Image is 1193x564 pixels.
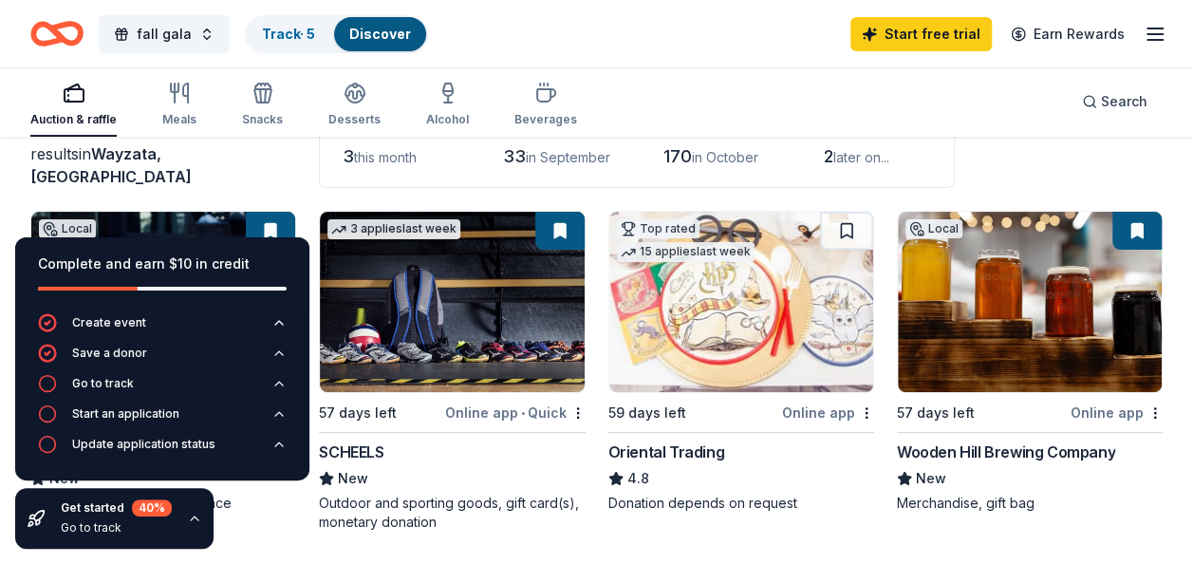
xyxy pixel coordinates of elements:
[132,499,172,517] div: 40 %
[999,17,1136,51] a: Earn Rewards
[38,374,287,404] button: Go to track
[627,467,649,490] span: 4.8
[320,212,584,392] img: Image for SCHEELS
[72,315,146,330] div: Create event
[38,253,287,275] div: Complete and earn $10 in credit
[30,11,84,56] a: Home
[897,494,1163,513] div: Merchandise, gift bag
[905,219,962,238] div: Local
[245,15,428,53] button: Track· 5Discover
[1067,83,1163,121] button: Search
[242,112,283,127] div: Snacks
[898,212,1162,392] img: Image for Wooden Hill Brewing Company
[328,74,381,137] button: Desserts
[319,441,383,463] div: SCHEELS
[38,313,287,344] button: Create event
[30,144,192,186] span: Wayzata, [GEOGRAPHIC_DATA]
[31,212,295,392] img: Image for Pryes Brewing Company
[897,441,1115,463] div: Wooden Hill Brewing Company
[663,146,692,166] span: 170
[692,149,758,165] span: in October
[609,212,873,392] img: Image for Oriental Trading
[242,74,283,137] button: Snacks
[61,520,172,536] div: Go to track
[426,112,469,127] div: Alcohol
[526,149,610,165] span: in September
[327,219,460,239] div: 3 applies last week
[514,74,577,137] button: Beverages
[30,112,117,127] div: Auction & raffle
[782,401,874,424] div: Online app
[445,401,586,424] div: Online app Quick
[38,404,287,435] button: Start an application
[319,402,397,424] div: 57 days left
[319,494,585,532] div: Outdoor and sporting goods, gift card(s), monetary donation
[137,23,192,46] span: fall gala
[72,437,215,452] div: Update application status
[30,74,117,137] button: Auction & raffle
[617,242,755,262] div: 15 applies last week
[617,219,699,238] div: Top rated
[343,146,354,166] span: 3
[850,17,992,51] a: Start free trial
[608,402,686,424] div: 59 days left
[354,149,417,165] span: this month
[30,142,296,188] div: results
[30,144,192,186] span: in
[824,146,833,166] span: 2
[833,149,889,165] span: later on...
[608,441,725,463] div: Oriental Trading
[503,146,526,166] span: 33
[162,112,196,127] div: Meals
[349,26,411,42] a: Discover
[897,402,975,424] div: 57 days left
[426,74,469,137] button: Alcohol
[30,211,296,513] a: Image for Pryes Brewing CompanyLocal27 days leftOnline appPryes Brewing CompanyNewGift cards, tap...
[897,211,1163,513] a: Image for Wooden Hill Brewing CompanyLocal57 days leftOnline appWooden Hill Brewing CompanyNewMer...
[916,467,946,490] span: New
[72,376,134,391] div: Go to track
[162,74,196,137] button: Meals
[514,112,577,127] div: Beverages
[319,211,585,532] a: Image for SCHEELS3 applieslast week57 days leftOnline app•QuickSCHEELSNewOutdoor and sporting goo...
[608,494,874,513] div: Donation depends on request
[521,405,525,421] span: •
[1071,401,1163,424] div: Online app
[99,15,230,53] button: fall gala
[38,435,287,465] button: Update application status
[72,346,147,361] div: Save a donor
[338,467,368,490] span: New
[61,499,172,517] div: Get started
[72,406,179,422] div: Start an application
[1101,90,1147,113] span: Search
[38,344,287,374] button: Save a donor
[39,219,96,238] div: Local
[262,26,315,42] a: Track· 5
[608,211,874,513] a: Image for Oriental TradingTop rated15 applieslast week59 days leftOnline appOriental Trading4.8Do...
[328,112,381,127] div: Desserts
